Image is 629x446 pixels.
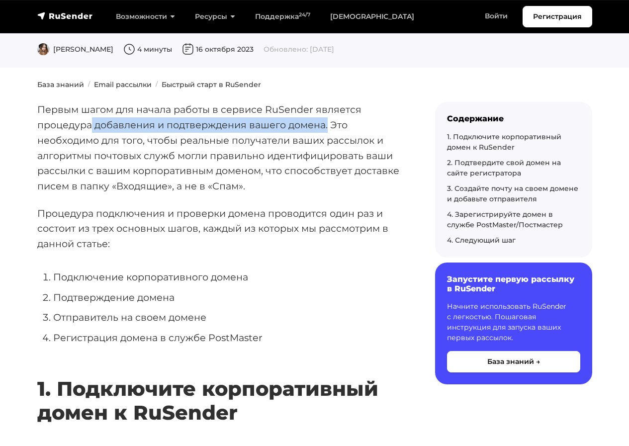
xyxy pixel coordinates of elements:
li: Отправитель на своем домене [53,310,403,325]
p: Первым шагом для начала работы в сервисе RuSender является процедура добавления и подтверждения в... [37,102,403,193]
h6: Запустите первую рассылку в RuSender [447,274,580,293]
a: 4. Зарегистрируйте домен в службе PostMaster/Постмастер [447,210,563,229]
a: 3. Создайте почту на своем домене и добавьте отправителя [447,184,578,203]
button: База знаний → [447,351,580,372]
li: Подтверждение домена [53,290,403,305]
a: Поддержка24/7 [245,6,320,27]
p: Процедура подключения и проверки домена проводится один раз и состоит из трех основных шагов, каж... [37,206,403,252]
a: Ресурсы [185,6,245,27]
a: Войти [475,6,518,26]
a: Регистрация [523,6,592,27]
a: Email рассылки [94,80,152,89]
span: [PERSON_NAME] [37,45,113,54]
a: 1. Подключите корпоративный домен к RuSender [447,132,561,152]
a: Быстрый старт в RuSender [162,80,261,89]
img: Время чтения [123,43,135,55]
span: 4 минуты [123,45,172,54]
a: [DEMOGRAPHIC_DATA] [320,6,424,27]
a: 2. Подтвердите свой домен на сайте регистратора [447,158,561,178]
li: Подключение корпоративного домена [53,269,403,285]
span: Обновлено: [DATE] [264,45,334,54]
li: Регистрация домена в службе PostMaster [53,330,403,346]
span: 16 октября 2023 [182,45,254,54]
sup: 24/7 [299,11,310,18]
nav: breadcrumb [31,80,598,90]
img: RuSender [37,11,93,21]
h2: 1. Подключите корпоративный домен к RuSender [37,348,403,425]
a: База знаний [37,80,84,89]
p: Начните использовать RuSender с легкостью. Пошаговая инструкция для запуска ваших первых рассылок. [447,301,580,343]
a: Возможности [106,6,185,27]
a: 4. Следующий шаг [447,236,516,245]
img: Дата публикации [182,43,194,55]
a: Запустите первую рассылку в RuSender Начните использовать RuSender с легкостью. Пошаговая инструк... [435,263,592,384]
div: Содержание [447,114,580,123]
